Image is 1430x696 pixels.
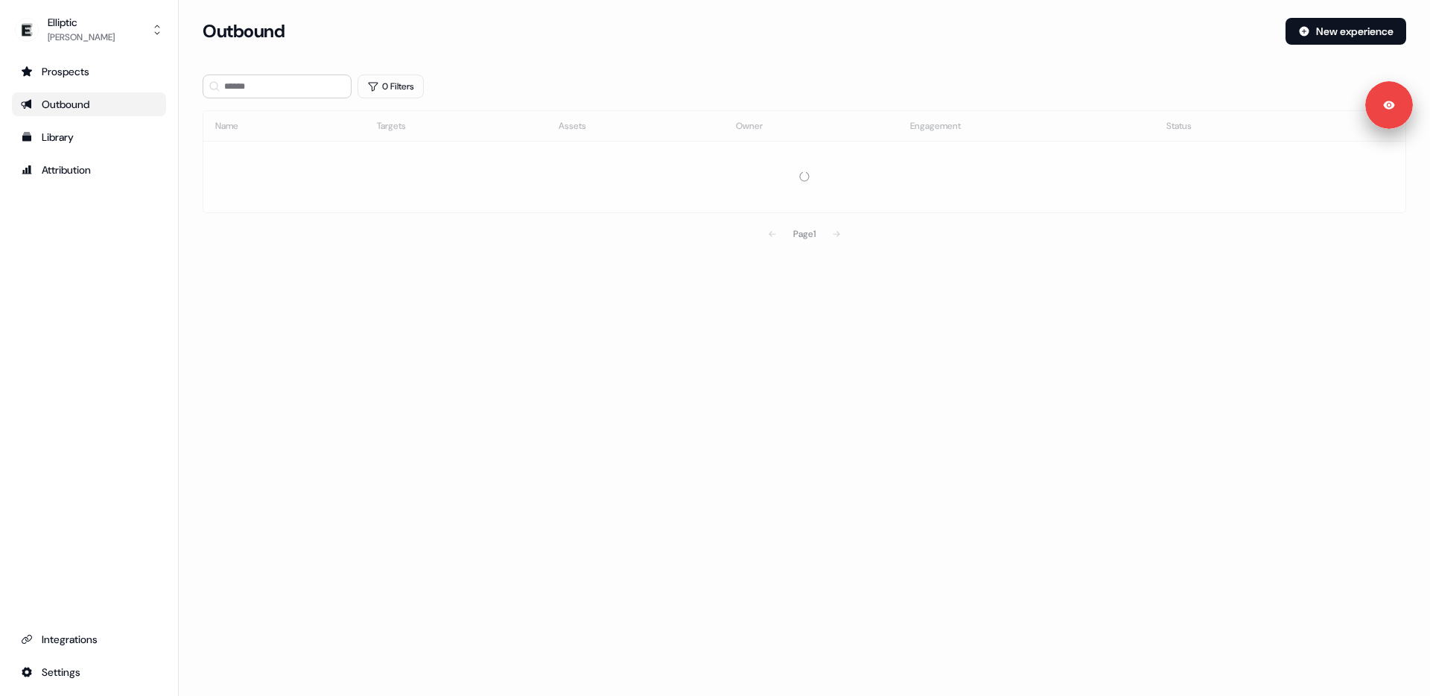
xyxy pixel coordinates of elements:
[12,125,166,149] a: Go to templates
[48,15,115,30] div: Elliptic
[48,30,115,45] div: [PERSON_NAME]
[21,665,157,680] div: Settings
[12,158,166,182] a: Go to attribution
[357,75,424,98] button: 0 Filters
[12,660,166,684] a: Go to integrations
[203,20,285,42] h3: Outbound
[21,97,157,112] div: Outbound
[12,627,166,651] a: Go to integrations
[21,130,157,145] div: Library
[12,12,166,48] button: Elliptic[PERSON_NAME]
[21,162,157,177] div: Attribution
[12,92,166,116] a: Go to outbound experience
[1286,18,1406,45] button: New experience
[21,632,157,647] div: Integrations
[21,64,157,79] div: Prospects
[12,60,166,83] a: Go to prospects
